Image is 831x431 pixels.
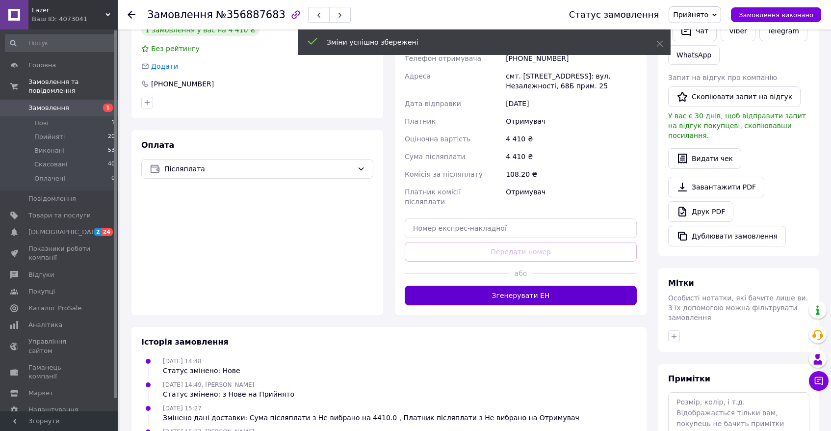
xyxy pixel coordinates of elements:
[504,67,639,95] div: смт. [STREET_ADDRESS]: вул. Незалежності, 68Б прим. 25
[28,78,118,95] span: Замовлення та повідомлення
[668,112,806,139] span: У вас є 30 днів, щоб відправити запит на відгук покупцеві, скопіювавши посилання.
[216,9,286,21] span: №356887683
[163,358,202,365] span: [DATE] 14:48
[668,278,694,288] span: Мітки
[668,74,777,81] span: Запит на відгук про компанію
[405,188,461,206] span: Платник комісії післяплати
[128,10,135,20] div: Повернутися назад
[28,104,69,112] span: Замовлення
[164,163,353,174] span: Післяплата
[327,37,632,47] div: Зміни успішно збережені
[739,11,813,19] span: Замовлення виконано
[108,146,115,155] span: 53
[28,287,55,296] span: Покупці
[28,389,53,398] span: Маркет
[28,270,54,279] span: Відгуки
[28,321,62,329] span: Аналітика
[141,24,260,36] div: 1 замовлення у вас на 4 410 ₴
[504,95,639,112] div: [DATE]
[668,201,733,222] a: Друк PDF
[405,135,470,143] span: Оціночна вартість
[504,165,639,183] div: 108.20 ₴
[28,244,91,262] span: Показники роботи компанії
[405,218,637,238] input: Номер експрес-накладної
[111,119,115,128] span: 1
[34,160,68,169] span: Скасовані
[668,86,801,107] button: Скопіювати запит на відгук
[405,286,637,305] button: Згенерувати ЕН
[28,304,81,313] span: Каталог ProSale
[108,160,115,169] span: 40
[405,100,461,108] span: Дата відправки
[759,21,807,41] a: Telegram
[504,183,639,211] div: Отримувач
[163,366,240,376] div: Статус змінено: Нове
[673,11,708,19] span: Прийнято
[34,119,49,128] span: Нові
[28,337,91,355] span: Управління сайтом
[34,133,65,141] span: Прийняті
[405,72,431,80] span: Адреса
[405,170,483,178] span: Комісія за післяплату
[405,117,436,125] span: Платник
[28,405,78,414] span: Налаштування
[163,389,294,399] div: Статус змінено: з Нове на Прийнято
[569,10,659,20] div: Статус замовлення
[32,15,118,24] div: Ваш ID: 4073041
[721,21,755,41] a: Viber
[151,62,178,70] span: Додати
[163,405,202,412] span: [DATE] 15:27
[28,211,91,220] span: Товари та послуги
[111,174,115,183] span: 0
[163,413,579,423] div: Змінено дані доставки: Сума післяплати з Не вибрано на 4410.0 , Платник післяплати з Не вибрано н...
[32,6,105,15] span: Lazer
[405,54,481,62] span: Телефон отримувача
[731,7,821,22] button: Замовлення виконано
[94,228,102,236] span: 2
[668,374,710,383] span: Примітки
[147,9,213,21] span: Замовлення
[103,104,113,112] span: 1
[28,363,91,381] span: Гаманець компанії
[405,153,466,161] span: Сума післяплати
[28,194,76,203] span: Повідомлення
[28,61,56,70] span: Головна
[504,50,639,67] div: [PHONE_NUMBER]
[504,130,639,148] div: 4 410 ₴
[668,177,764,197] a: Завантажити PDF
[141,337,229,347] span: Історія замовлення
[141,140,174,150] span: Оплата
[34,174,65,183] span: Оплачені
[102,228,113,236] span: 24
[34,146,65,155] span: Виконані
[668,294,808,322] span: Особисті нотатки, які бачите лише ви. З їх допомогою можна фільтрувати замовлення
[504,148,639,165] div: 4 410 ₴
[668,226,786,246] button: Дублювати замовлення
[5,34,116,52] input: Пошук
[672,21,717,41] button: Чат
[163,381,254,388] span: [DATE] 14:49, [PERSON_NAME]
[150,79,215,89] div: [PHONE_NUMBER]
[151,45,200,53] span: Без рейтингу
[668,45,720,65] a: WhatsApp
[28,228,101,237] span: [DEMOGRAPHIC_DATA]
[668,148,741,169] button: Видати чек
[809,371,829,391] button: Чат з покупцем
[504,112,639,130] div: Отримувач
[108,133,115,141] span: 20
[509,269,532,278] span: або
